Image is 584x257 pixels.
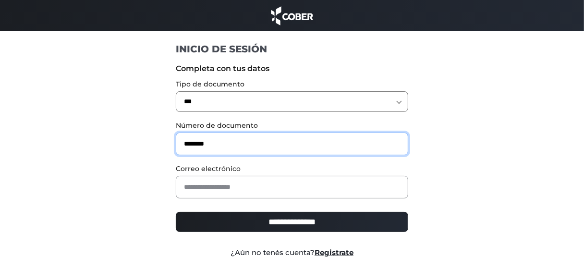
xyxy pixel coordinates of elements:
a: Registrate [315,248,353,257]
label: Número de documento [176,121,408,131]
img: cober_marca.png [268,5,316,26]
h1: INICIO DE SESIÓN [176,43,408,55]
label: Tipo de documento [176,79,408,89]
label: Correo electrónico [176,164,408,174]
label: Completa con tus datos [176,63,408,74]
